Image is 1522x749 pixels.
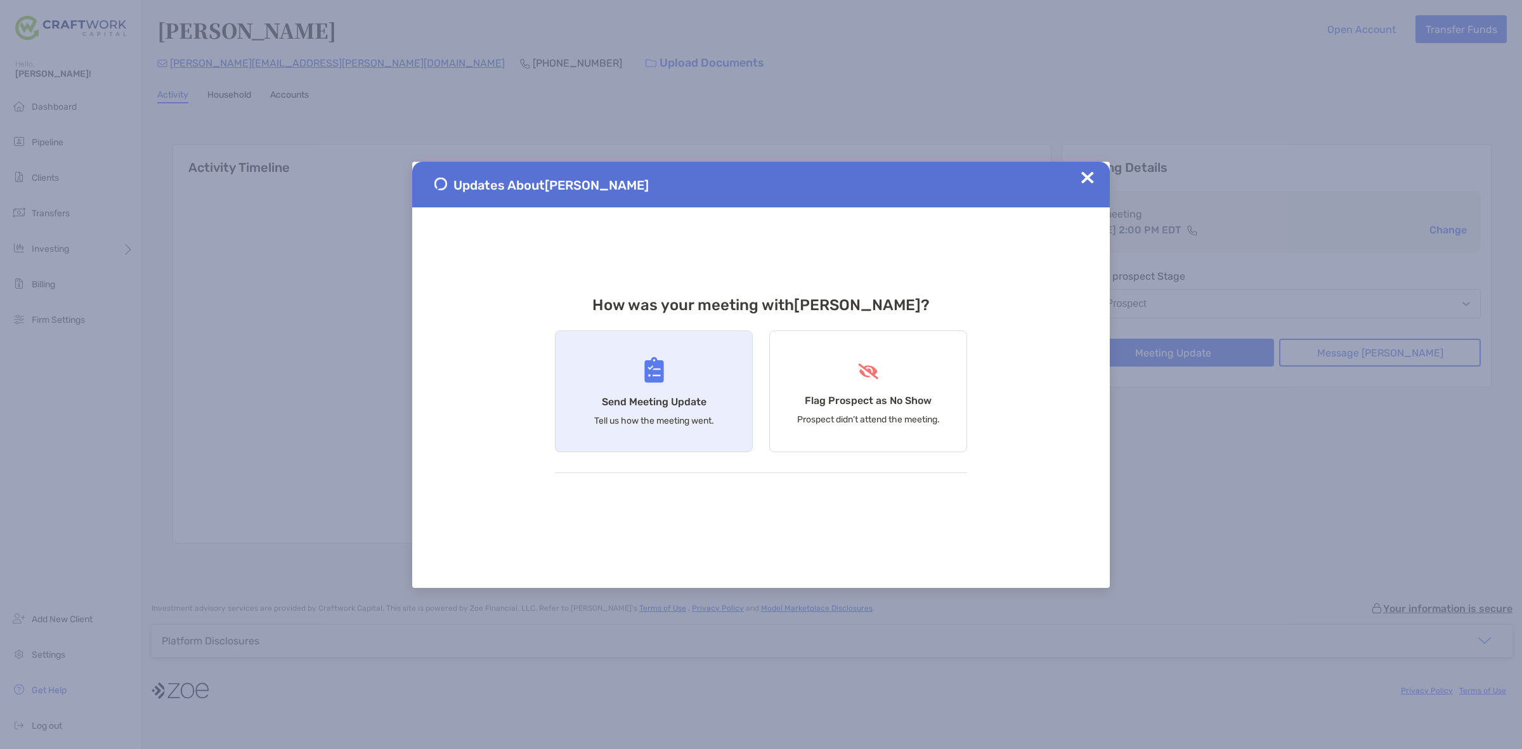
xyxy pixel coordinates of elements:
[805,394,932,407] h4: Flag Prospect as No Show
[453,178,649,193] span: Updates About [PERSON_NAME]
[594,415,714,426] p: Tell us how the meeting went.
[434,178,447,190] img: Send Meeting Update 1
[602,396,706,408] h4: Send Meeting Update
[555,296,967,314] h3: How was your meeting with [PERSON_NAME] ?
[1081,171,1094,184] img: Close Updates Zoe
[797,414,940,425] p: Prospect didn’t attend the meeting.
[857,363,880,379] img: Flag Prospect as No Show
[644,357,664,383] img: Send Meeting Update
